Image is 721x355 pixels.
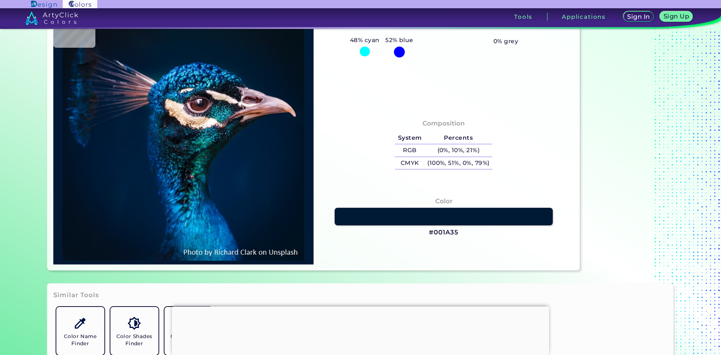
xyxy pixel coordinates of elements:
[347,35,382,45] h5: 48% cyan
[435,196,453,207] h4: Color
[25,11,78,25] img: logo_artyclick_colors_white.svg
[74,317,87,330] img: icon_color_name_finder.svg
[31,1,56,8] img: ArtyClick Design logo
[395,144,424,157] h5: RGB
[627,14,650,20] h5: Sign In
[493,36,518,46] h5: 0% grey
[623,11,654,22] a: Sign In
[663,13,689,20] h5: Sign Up
[424,144,492,157] h5: (0%, 10%, 21%)
[514,14,532,20] h3: Tools
[395,157,424,169] h5: CMYK
[422,118,465,129] h4: Composition
[128,317,141,330] img: icon_color_shades.svg
[53,291,99,300] h3: Similar Tools
[59,333,101,347] h5: Color Name Finder
[424,132,492,144] h5: Percents
[167,333,210,347] h5: Color Names Dictionary
[429,228,459,237] h3: #001A35
[395,132,424,144] h5: System
[562,14,606,20] h3: Applications
[172,307,549,353] iframe: Advertisement
[424,157,492,169] h5: (100%, 51%, 0%, 79%)
[659,11,693,22] a: Sign Up
[382,35,416,45] h5: 52% blue
[57,9,310,261] img: img_pavlin.jpg
[113,333,155,347] h5: Color Shades Finder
